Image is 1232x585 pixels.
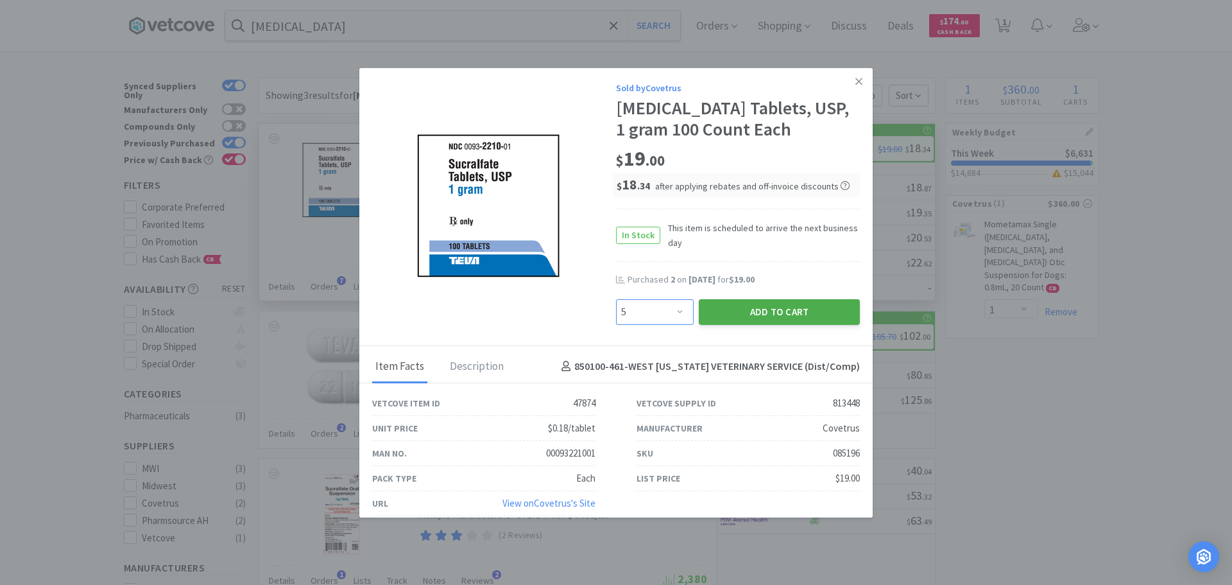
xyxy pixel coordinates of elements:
div: Vetcove Item ID [372,396,440,410]
span: $ [617,180,622,192]
div: List Price [637,471,680,485]
div: [MEDICAL_DATA] Tablets, USP, 1 gram 100 Count Each [616,98,860,141]
div: Vetcove Supply ID [637,396,716,410]
div: URL [372,496,388,511]
a: View onCovetrus's Site [502,497,595,509]
span: $ [616,152,624,170]
span: . 34 [637,180,650,192]
div: Covetrus [823,421,860,436]
div: 813448 [833,396,860,411]
div: Pack Type [372,471,416,485]
div: 00093221001 [546,446,595,461]
span: . 00 [646,152,665,170]
span: 18 [617,175,650,193]
div: SKU [637,446,653,460]
div: Purchased on for [628,274,860,286]
span: [DATE] [689,274,715,285]
span: after applying rebates and off-invoice discounts [655,180,850,192]
div: Man No. [372,446,407,460]
div: Sold by Covetrus [616,81,860,95]
div: Description [447,351,507,383]
span: $19.00 [729,274,755,285]
div: Item Facts [372,351,427,383]
div: Open Intercom Messenger [1188,541,1219,572]
div: $19.00 [835,471,860,486]
span: This item is scheduled to arrive the next business day [660,221,860,250]
span: 2 [671,274,675,285]
div: Unit Price [372,421,418,435]
span: 19 [616,146,665,171]
div: Manufacturer [637,421,703,435]
div: Each [576,471,595,486]
div: 47874 [573,396,595,411]
div: $0.18/tablet [548,421,595,436]
h4: 850100-461 - WEST [US_STATE] VETERINARY SERVICE (Dist/Comp) [556,358,860,375]
img: 2d2c2f9fb85644bdbf733c9c84ab61fe_813448.png [415,123,574,283]
button: Add to Cart [699,299,860,325]
span: In Stock [617,227,660,243]
div: 085196 [833,446,860,461]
